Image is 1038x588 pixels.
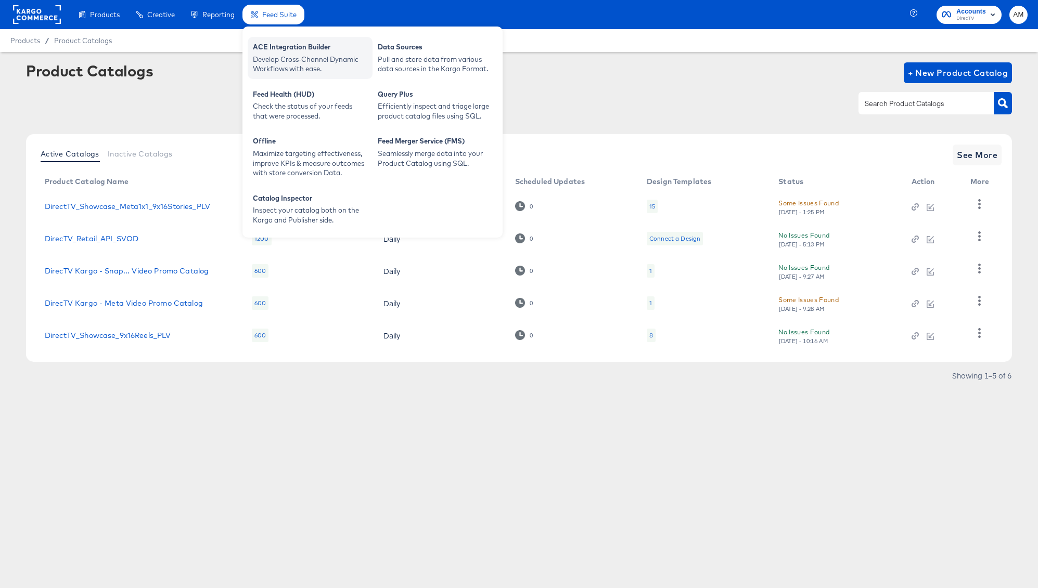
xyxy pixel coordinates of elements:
[529,203,533,210] div: 0
[262,10,297,19] span: Feed Suite
[778,294,839,312] button: Some Issues Found[DATE] - 9:28 AM
[647,177,711,186] div: Design Templates
[863,98,973,110] input: Search Product Catalogs
[515,298,533,308] div: 0
[10,36,40,45] span: Products
[252,232,272,245] div: 1200
[529,332,533,339] div: 0
[90,10,120,19] span: Products
[956,15,986,23] span: DirecTV
[375,319,507,351] td: Daily
[778,305,825,312] div: [DATE] - 9:28 AM
[647,200,658,213] div: 15
[375,287,507,319] td: Daily
[903,174,963,190] th: Action
[647,232,703,245] div: Connect a Design
[937,6,1002,24] button: AccountsDirecTV
[1014,9,1023,21] span: AM
[202,10,235,19] span: Reporting
[649,331,653,339] div: 8
[956,6,986,17] span: Accounts
[529,235,533,242] div: 0
[26,62,153,79] div: Product Catalogs
[375,223,507,255] td: Daily
[515,233,533,243] div: 0
[649,234,700,243] div: Connect a Design
[252,296,268,310] div: 600
[147,10,175,19] span: Creative
[515,266,533,276] div: 0
[647,329,656,342] div: 8
[252,264,268,278] div: 600
[778,198,839,208] div: Some Issues Found
[649,202,655,211] div: 15
[647,296,655,310] div: 1
[45,331,171,339] a: DirectTV_Showcase_9x16Reels_PLV
[41,150,99,158] span: Active Catalogs
[952,372,1012,379] div: Showing 1–5 of 6
[515,330,533,340] div: 0
[649,299,652,307] div: 1
[647,264,655,278] div: 1
[45,202,210,211] a: DirectTV_Showcase_Meta1x1_9x16Stories_PLV
[40,36,54,45] span: /
[515,177,585,186] div: Scheduled Updates
[108,150,173,158] span: Inactive Catalogs
[778,294,839,305] div: Some Issues Found
[908,66,1008,80] span: + New Product Catalog
[529,267,533,275] div: 0
[45,234,138,243] a: DirecTV_Retail_API_SVOD
[252,329,268,342] div: 600
[1009,6,1028,24] button: AM
[778,198,839,216] button: Some Issues Found[DATE] - 1:25 PM
[957,148,997,162] span: See More
[953,145,1002,165] button: See More
[649,267,652,275] div: 1
[962,174,1002,190] th: More
[529,299,533,307] div: 0
[45,267,209,275] a: DirecTV Kargo - Snap... Video Promo Catalog
[375,255,507,287] td: Daily
[54,36,112,45] a: Product Catalogs
[770,174,903,190] th: Status
[45,177,129,186] div: Product Catalog Name
[515,201,533,211] div: 0
[45,299,203,307] a: DirecTV Kargo - Meta Video Promo Catalog
[904,62,1013,83] button: + New Product Catalog
[778,208,825,216] div: [DATE] - 1:25 PM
